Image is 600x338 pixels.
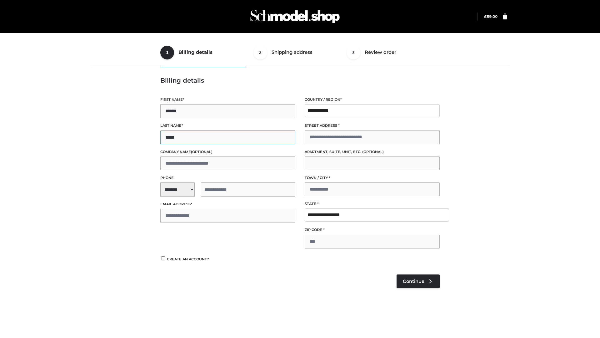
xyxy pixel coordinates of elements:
span: £ [484,14,487,19]
label: Phone [160,175,295,181]
label: Town / City [305,175,440,181]
label: Country / Region [305,97,440,103]
span: Create an account? [167,257,209,261]
label: State [305,201,440,207]
span: Continue [403,279,424,284]
label: ZIP Code [305,227,440,233]
label: Company name [160,149,295,155]
a: £89.00 [484,14,497,19]
label: Street address [305,123,440,129]
label: First name [160,97,295,103]
label: Last name [160,123,295,129]
span: (optional) [362,150,384,154]
a: Continue [397,274,440,288]
bdi: 89.00 [484,14,497,19]
span: (optional) [191,150,212,154]
img: Schmodel Admin 964 [248,4,342,29]
label: Email address [160,201,295,207]
input: Create an account? [160,256,166,260]
h3: Billing details [160,77,440,84]
label: Apartment, suite, unit, etc. [305,149,440,155]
